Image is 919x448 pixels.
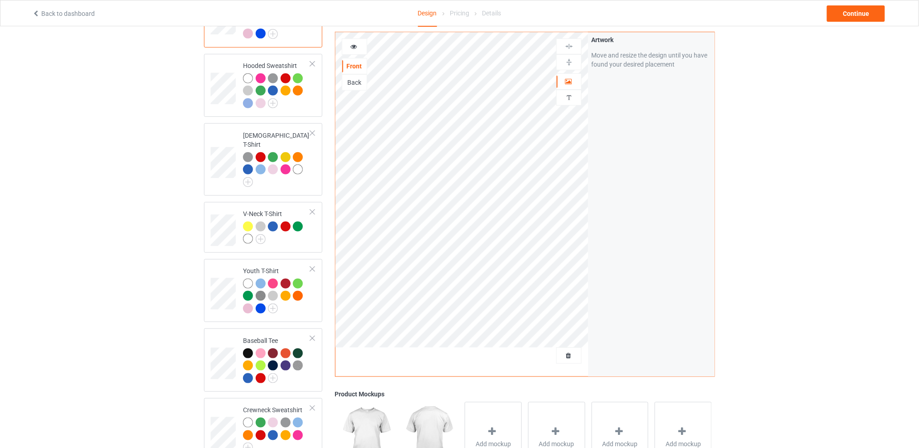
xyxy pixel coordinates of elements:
div: Artwork [591,35,711,44]
img: heather_texture.png [256,291,266,301]
div: Front [342,62,367,71]
img: svg+xml;base64,PD94bWwgdmVyc2lvbj0iMS4wIiBlbmNvZGluZz0iVVRGLTgiPz4KPHN2ZyB3aWR0aD0iMjJweCIgaGVpZ2... [243,177,253,187]
div: [DEMOGRAPHIC_DATA] T-Shirt [204,123,322,195]
img: svg%3E%0A [565,58,574,67]
div: Product Mockups [335,390,715,399]
div: Hooded Sweatshirt [243,61,311,108]
img: svg+xml;base64,PD94bWwgdmVyc2lvbj0iMS4wIiBlbmNvZGluZz0iVVRGLTgiPz4KPHN2ZyB3aWR0aD0iMjJweCIgaGVpZ2... [268,98,278,108]
img: svg%3E%0A [565,93,574,102]
div: [DEMOGRAPHIC_DATA] T-Shirt [243,131,311,184]
a: Back to dashboard [32,10,95,17]
div: V-Neck T-Shirt [204,202,322,253]
div: Back [342,78,367,87]
div: Baseball Tee [204,328,322,392]
div: V-Neck T-Shirt [243,209,311,243]
div: Details [482,0,501,26]
img: svg+xml;base64,PD94bWwgdmVyc2lvbj0iMS4wIiBlbmNvZGluZz0iVVRGLTgiPz4KPHN2ZyB3aWR0aD0iMjJweCIgaGVpZ2... [268,29,278,39]
div: Move and resize the design until you have found your desired placement [591,51,711,69]
img: svg+xml;base64,PD94bWwgdmVyc2lvbj0iMS4wIiBlbmNvZGluZz0iVVRGLTgiPz4KPHN2ZyB3aWR0aD0iMjJweCIgaGVpZ2... [256,234,266,244]
div: Youth T-Shirt [243,266,311,313]
div: Continue [827,5,885,22]
div: Hooded Sweatshirt [204,54,322,117]
div: Baseball Tee [243,336,311,383]
div: Pricing [450,0,469,26]
img: heather_texture.png [293,361,303,371]
div: Design [418,0,437,27]
img: svg+xml;base64,PD94bWwgdmVyc2lvbj0iMS4wIiBlbmNvZGluZz0iVVRGLTgiPz4KPHN2ZyB3aWR0aD0iMjJweCIgaGVpZ2... [268,373,278,383]
div: Youth T-Shirt [204,259,322,323]
img: svg+xml;base64,PD94bWwgdmVyc2lvbj0iMS4wIiBlbmNvZGluZz0iVVRGLTgiPz4KPHN2ZyB3aWR0aD0iMjJweCIgaGVpZ2... [268,303,278,313]
img: svg%3E%0A [565,42,574,51]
